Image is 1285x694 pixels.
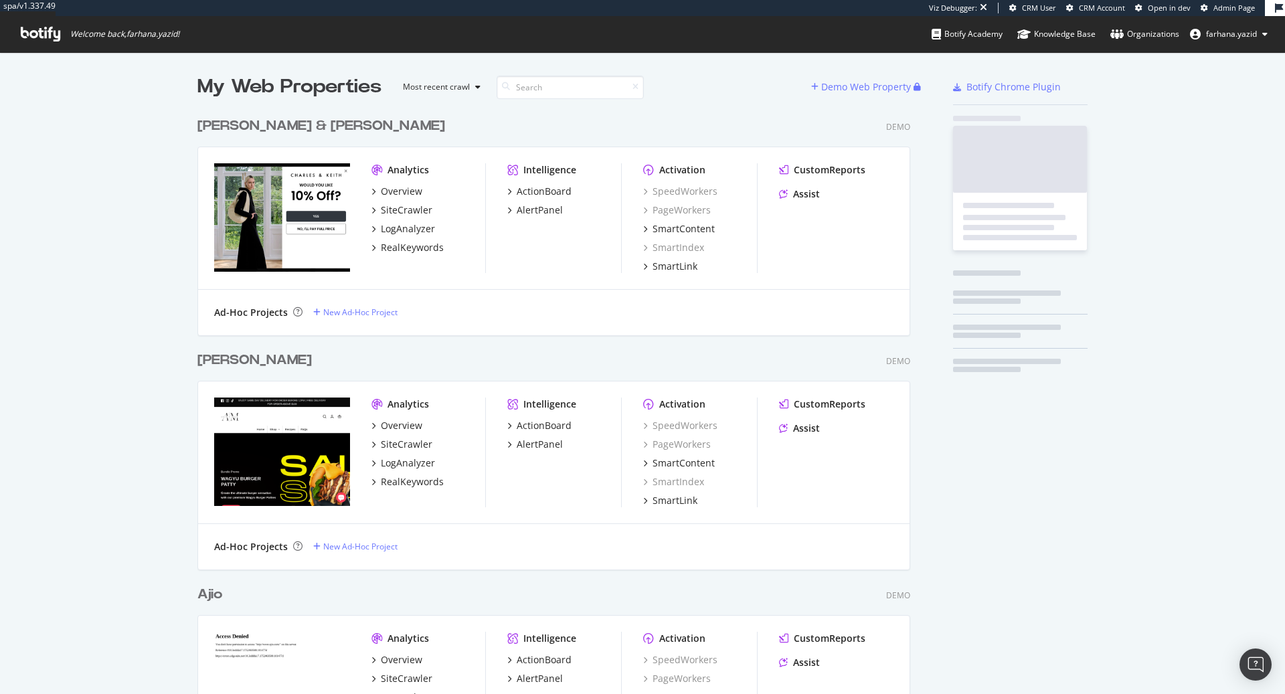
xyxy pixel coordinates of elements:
[381,419,422,432] div: Overview
[197,351,312,370] div: [PERSON_NAME]
[929,3,977,13] div: Viz Debugger:
[507,185,572,198] a: ActionBoard
[932,27,1003,41] div: Botify Academy
[371,222,435,236] a: LogAnalyzer
[388,163,429,177] div: Analytics
[794,163,865,177] div: CustomReports
[388,632,429,645] div: Analytics
[70,29,179,39] span: Welcome back, farhana.yazid !
[821,80,911,94] div: Demo Web Property
[371,438,432,451] a: SiteCrawler
[392,76,486,98] button: Most recent crawl
[381,475,444,489] div: RealKeywords
[381,653,422,667] div: Overview
[953,80,1061,94] a: Botify Chrome Plugin
[523,632,576,645] div: Intelligence
[371,203,432,217] a: SiteCrawler
[403,83,470,91] div: Most recent crawl
[371,475,444,489] a: RealKeywords
[1110,27,1179,41] div: Organizations
[517,419,572,432] div: ActionBoard
[653,456,715,470] div: SmartContent
[653,494,697,507] div: SmartLink
[371,653,422,667] a: Overview
[214,540,288,553] div: Ad-Hoc Projects
[1179,23,1278,45] button: farhana.yazid
[381,203,432,217] div: SiteCrawler
[507,203,563,217] a: AlertPanel
[197,116,445,136] div: [PERSON_NAME] & [PERSON_NAME]
[643,241,704,254] a: SmartIndex
[643,222,715,236] a: SmartContent
[779,187,820,201] a: Assist
[932,16,1003,52] a: Botify Academy
[643,185,717,198] a: SpeedWorkers
[523,398,576,411] div: Intelligence
[323,307,398,318] div: New Ad-Hoc Project
[794,398,865,411] div: CustomReports
[313,307,398,318] a: New Ad-Hoc Project
[517,672,563,685] div: AlertPanel
[197,116,450,136] a: [PERSON_NAME] & [PERSON_NAME]
[659,398,705,411] div: Activation
[381,456,435,470] div: LogAnalyzer
[381,222,435,236] div: LogAnalyzer
[371,456,435,470] a: LogAnalyzer
[507,419,572,432] a: ActionBoard
[1009,3,1056,13] a: CRM User
[793,656,820,669] div: Assist
[643,456,715,470] a: SmartContent
[371,241,444,254] a: RealKeywords
[779,656,820,669] a: Assist
[1066,3,1125,13] a: CRM Account
[653,260,697,273] div: SmartLink
[497,76,644,99] input: Search
[197,74,381,100] div: My Web Properties
[517,203,563,217] div: AlertPanel
[517,185,572,198] div: ActionBoard
[517,653,572,667] div: ActionBoard
[886,355,910,367] div: Demo
[659,632,705,645] div: Activation
[214,163,350,272] img: Charles & Keith UK
[794,632,865,645] div: CustomReports
[643,419,717,432] a: SpeedWorkers
[643,203,711,217] a: PageWorkers
[1213,3,1255,13] span: Admin Page
[779,632,865,645] a: CustomReports
[811,81,914,92] a: Demo Web Property
[793,187,820,201] div: Assist
[214,306,288,319] div: Ad-Hoc Projects
[197,585,222,604] div: Ajio
[381,185,422,198] div: Overview
[643,260,697,273] a: SmartLink
[886,590,910,601] div: Demo
[371,672,432,685] a: SiteCrawler
[643,494,697,507] a: SmartLink
[779,163,865,177] a: CustomReports
[659,163,705,177] div: Activation
[371,419,422,432] a: Overview
[643,438,711,451] a: PageWorkers
[1201,3,1255,13] a: Admin Page
[388,398,429,411] div: Analytics
[381,672,432,685] div: SiteCrawler
[313,541,398,552] a: New Ad-Hoc Project
[507,672,563,685] a: AlertPanel
[643,653,717,667] a: SpeedWorkers
[1110,16,1179,52] a: Organizations
[323,541,398,552] div: New Ad-Hoc Project
[643,475,704,489] a: SmartIndex
[811,76,914,98] button: Demo Web Property
[1022,3,1056,13] span: CRM User
[507,653,572,667] a: ActionBoard
[1206,28,1257,39] span: farhana.yazid
[643,672,711,685] a: PageWorkers
[507,438,563,451] a: AlertPanel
